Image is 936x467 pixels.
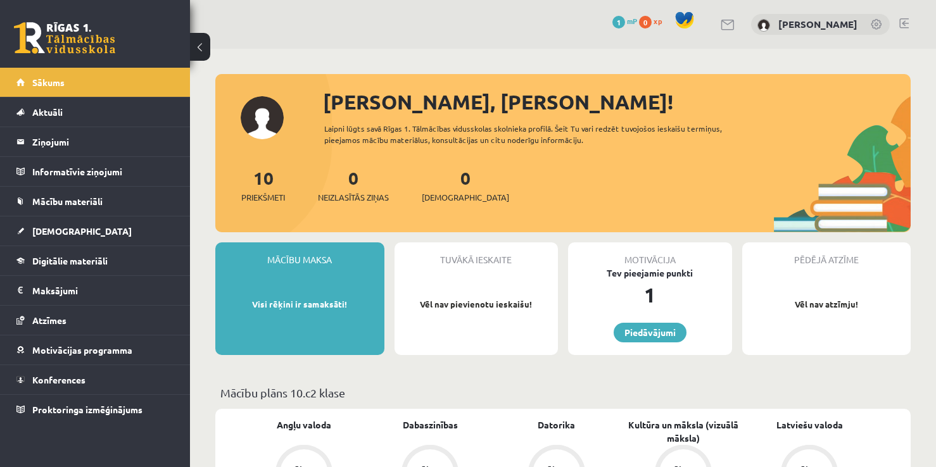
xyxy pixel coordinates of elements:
a: 0 xp [639,16,668,26]
a: [PERSON_NAME] [778,18,857,30]
a: 1 mP [612,16,637,26]
span: 1 [612,16,625,28]
span: Priekšmeti [241,191,285,204]
span: mP [627,16,637,26]
a: Kultūra un māksla (vizuālā māksla) [620,418,747,445]
p: Vēl nav atzīmju! [749,298,905,311]
a: Motivācijas programma [16,335,174,364]
div: Mācību maksa [215,242,384,266]
span: Mācību materiāli [32,196,103,207]
div: Laipni lūgts savā Rīgas 1. Tālmācības vidusskolas skolnieka profilā. Šeit Tu vari redzēt tuvojošo... [324,123,742,146]
span: [DEMOGRAPHIC_DATA] [32,225,132,237]
a: Piedāvājumi [614,323,686,342]
legend: Ziņojumi [32,127,174,156]
a: Sākums [16,68,174,97]
p: Visi rēķini ir samaksāti! [222,298,378,311]
span: [DEMOGRAPHIC_DATA] [422,191,509,204]
span: Sākums [32,77,65,88]
a: 0Neizlasītās ziņas [318,166,389,204]
a: 10Priekšmeti [241,166,285,204]
span: Motivācijas programma [32,344,132,356]
a: Ziņojumi [16,127,174,156]
span: Proktoringa izmēģinājums [32,404,142,415]
a: Latviešu valoda [776,418,843,432]
legend: Informatīvie ziņojumi [32,157,174,186]
a: Angļu valoda [277,418,331,432]
p: Mācību plāns 10.c2 klase [220,384,906,401]
p: Vēl nav pievienotu ieskaišu! [401,298,552,311]
a: Maksājumi [16,276,174,305]
div: Tev pieejamie punkti [568,266,732,280]
a: Informatīvie ziņojumi [16,157,174,186]
div: Motivācija [568,242,732,266]
a: 0[DEMOGRAPHIC_DATA] [422,166,509,204]
div: [PERSON_NAME], [PERSON_NAME]! [323,87,911,117]
a: Proktoringa izmēģinājums [16,395,174,424]
a: Atzīmes [16,306,174,335]
img: Darja Vasiļevska [757,19,770,32]
a: Mācību materiāli [16,187,174,216]
a: Datorika [538,418,575,432]
div: Tuvākā ieskaite [395,242,559,266]
span: Neizlasītās ziņas [318,191,389,204]
a: [DEMOGRAPHIC_DATA] [16,216,174,246]
span: xp [654,16,662,26]
span: Aktuāli [32,106,63,118]
a: Konferences [16,365,174,394]
a: Digitālie materiāli [16,246,174,275]
a: Aktuāli [16,97,174,127]
div: 1 [568,280,732,310]
span: Atzīmes [32,314,66,326]
div: Pēdējā atzīme [742,242,911,266]
a: Rīgas 1. Tālmācības vidusskola [14,22,115,54]
span: Digitālie materiāli [32,255,108,266]
span: Konferences [32,374,85,385]
legend: Maksājumi [32,276,174,305]
span: 0 [639,16,652,28]
a: Dabaszinības [403,418,458,432]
